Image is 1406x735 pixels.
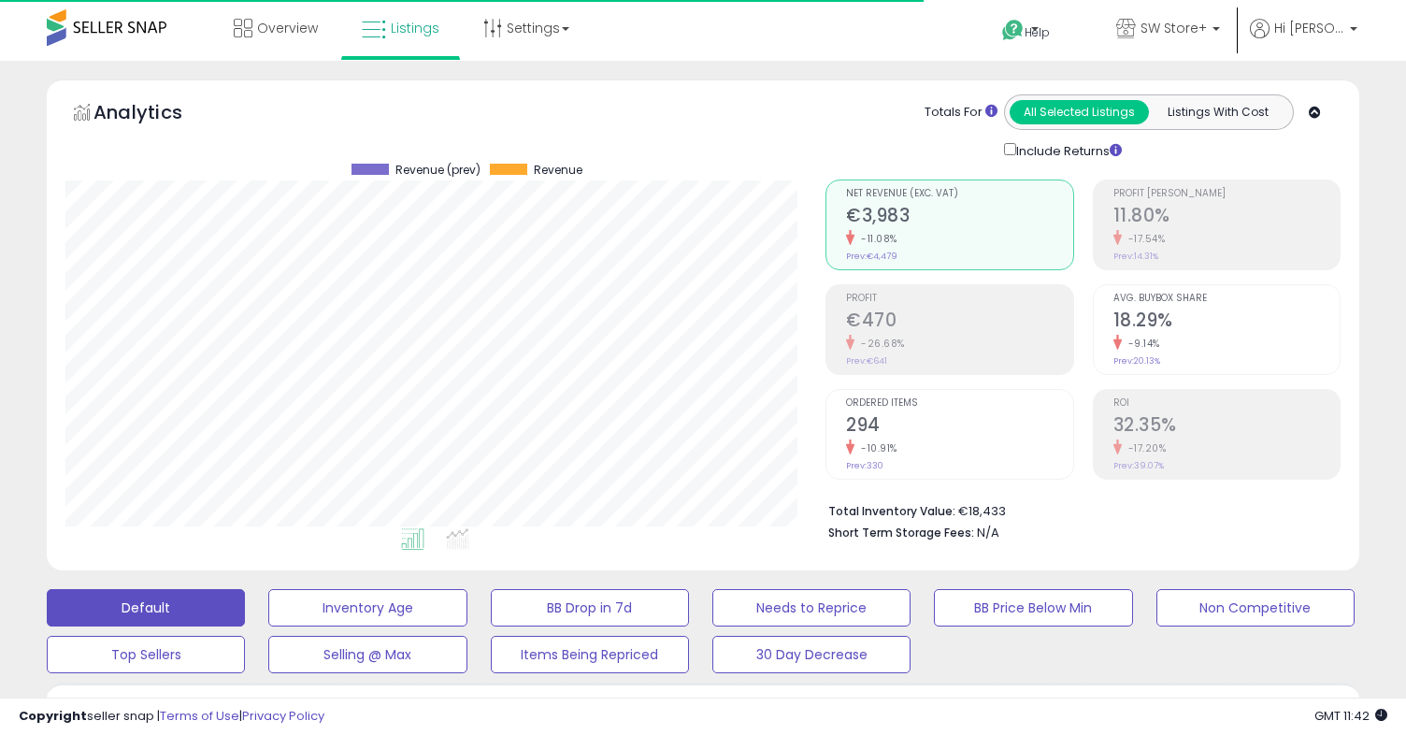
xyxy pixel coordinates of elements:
[846,414,1072,440] h2: 294
[846,355,887,367] small: Prev: €641
[395,164,481,177] span: Revenue (prev)
[925,104,997,122] div: Totals For
[846,205,1072,230] h2: €3,983
[712,636,911,673] button: 30 Day Decrease
[1156,589,1355,627] button: Non Competitive
[977,524,999,541] span: N/A
[257,19,318,37] span: Overview
[1274,19,1344,37] span: Hi [PERSON_NAME]
[1122,441,1167,455] small: -17.20%
[19,707,87,725] strong: Copyright
[491,589,689,627] button: BB Drop in 7d
[828,525,974,540] b: Short Term Storage Fees:
[1250,19,1357,61] a: Hi [PERSON_NAME]
[854,441,897,455] small: -10.91%
[846,294,1072,304] span: Profit
[19,708,324,726] div: seller snap | |
[828,503,955,519] b: Total Inventory Value:
[1113,414,1340,440] h2: 32.35%
[268,636,466,673] button: Selling @ Max
[491,636,689,673] button: Items Being Repriced
[846,310,1072,335] h2: €470
[846,189,1072,199] span: Net Revenue (Exc. VAT)
[1141,19,1207,37] span: SW Store+
[1113,355,1160,367] small: Prev: 20.13%
[712,589,911,627] button: Needs to Reprice
[242,707,324,725] a: Privacy Policy
[1113,460,1164,471] small: Prev: 39.07%
[1314,707,1387,725] span: 2025-08-14 11:42 GMT
[47,636,245,673] button: Top Sellers
[268,589,466,627] button: Inventory Age
[1010,100,1149,124] button: All Selected Listings
[846,460,883,471] small: Prev: 330
[1122,232,1166,246] small: -17.54%
[534,164,582,177] span: Revenue
[846,251,897,262] small: Prev: €4,479
[854,337,905,351] small: -26.68%
[47,589,245,627] button: Default
[391,19,439,37] span: Listings
[1113,294,1340,304] span: Avg. Buybox Share
[846,398,1072,409] span: Ordered Items
[1122,337,1160,351] small: -9.14%
[1113,205,1340,230] h2: 11.80%
[1025,24,1050,40] span: Help
[93,99,219,130] h5: Analytics
[1113,398,1340,409] span: ROI
[1001,19,1025,42] i: Get Help
[828,498,1327,521] li: €18,433
[990,139,1144,161] div: Include Returns
[934,589,1132,627] button: BB Price Below Min
[1148,100,1287,124] button: Listings With Cost
[1113,310,1340,335] h2: 18.29%
[854,232,897,246] small: -11.08%
[1113,251,1158,262] small: Prev: 14.31%
[987,5,1086,61] a: Help
[160,707,239,725] a: Terms of Use
[1113,189,1340,199] span: Profit [PERSON_NAME]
